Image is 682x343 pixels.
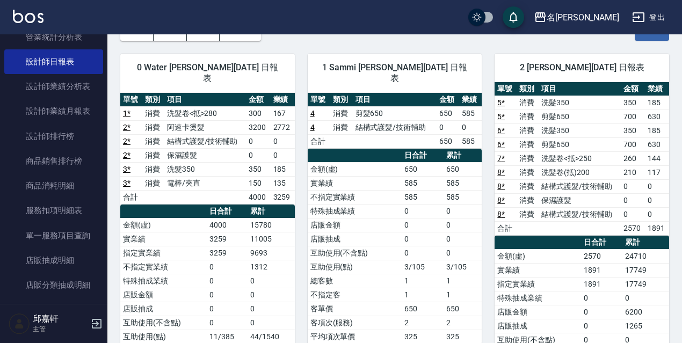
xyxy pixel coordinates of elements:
[459,106,482,120] td: 585
[120,288,207,302] td: 店販金額
[164,162,246,176] td: 洗髮350
[321,62,469,84] span: 1 Sammi [PERSON_NAME][DATE] 日報表
[308,190,402,204] td: 不指定實業績
[645,207,669,221] td: 0
[308,260,402,274] td: 互助使用(點)
[164,106,246,120] td: 洗髮卷<抵>280
[402,162,444,176] td: 650
[308,134,330,148] td: 合計
[437,93,459,107] th: 金額
[645,151,669,165] td: 144
[248,302,294,316] td: 0
[248,218,294,232] td: 15780
[444,274,482,288] td: 1
[308,274,402,288] td: 總客數
[164,120,246,134] td: 阿速卡燙髮
[308,93,482,149] table: a dense table
[246,93,270,107] th: 金額
[142,134,164,148] td: 消費
[402,218,444,232] td: 0
[517,82,539,96] th: 類別
[207,232,248,246] td: 3259
[120,93,295,205] table: a dense table
[581,263,622,277] td: 1891
[33,324,88,334] p: 主管
[645,137,669,151] td: 630
[4,173,103,198] a: 商品消耗明細
[495,221,517,235] td: 合計
[120,232,207,246] td: 實業績
[495,249,581,263] td: 金額(虛)
[308,232,402,246] td: 店販抽成
[330,106,353,120] td: 消費
[207,316,248,330] td: 0
[444,246,482,260] td: 0
[353,106,437,120] td: 剪髮650
[248,232,294,246] td: 11005
[4,248,103,273] a: 店販抽成明細
[4,74,103,99] a: 設計師業績分析表
[402,246,444,260] td: 0
[621,179,645,193] td: 0
[539,82,621,96] th: 項目
[444,204,482,218] td: 0
[495,305,581,319] td: 店販金額
[4,124,103,149] a: 設計師排行榜
[271,162,295,176] td: 185
[621,151,645,165] td: 260
[621,137,645,151] td: 700
[437,134,459,148] td: 650
[207,205,248,218] th: 日合計
[248,260,294,274] td: 1312
[444,176,482,190] td: 585
[207,246,248,260] td: 3259
[4,149,103,173] a: 商品銷售排行榜
[495,82,669,236] table: a dense table
[444,218,482,232] td: 0
[645,123,669,137] td: 185
[248,288,294,302] td: 0
[517,96,539,110] td: 消費
[4,273,103,297] a: 店販分類抽成明細
[444,260,482,274] td: 3/105
[645,193,669,207] td: 0
[444,162,482,176] td: 650
[645,179,669,193] td: 0
[503,6,524,28] button: save
[248,205,294,218] th: 累計
[507,62,656,73] span: 2 [PERSON_NAME][DATE] 日報表
[495,82,517,96] th: 單號
[246,120,270,134] td: 3200
[444,190,482,204] td: 585
[142,93,164,107] th: 類別
[539,137,621,151] td: 剪髮650
[246,134,270,148] td: 0
[621,193,645,207] td: 0
[330,120,353,134] td: 消費
[164,148,246,162] td: 保濕護髮
[248,246,294,260] td: 9693
[142,176,164,190] td: 消費
[207,302,248,316] td: 0
[517,193,539,207] td: 消費
[621,110,645,123] td: 700
[517,137,539,151] td: 消費
[539,110,621,123] td: 剪髮650
[142,162,164,176] td: 消費
[133,62,282,84] span: 0 Water [PERSON_NAME][DATE] 日報表
[621,207,645,221] td: 0
[517,207,539,221] td: 消費
[402,204,444,218] td: 0
[4,223,103,248] a: 單一服務項目查詢
[444,288,482,302] td: 1
[246,190,270,204] td: 4000
[164,176,246,190] td: 電棒/夾直
[622,319,669,333] td: 1265
[539,123,621,137] td: 洗髮350
[581,305,622,319] td: 0
[308,176,402,190] td: 實業績
[271,148,295,162] td: 0
[539,207,621,221] td: 結構式護髮/技術輔助
[539,193,621,207] td: 保濕護髮
[4,25,103,49] a: 營業統計分析表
